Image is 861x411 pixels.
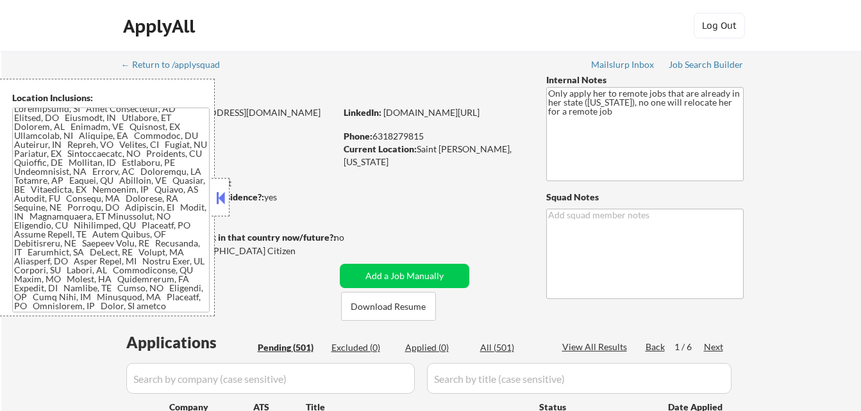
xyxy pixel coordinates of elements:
div: Saint [PERSON_NAME], [US_STATE] [344,143,525,168]
input: Search by title (case sensitive) [427,363,731,394]
div: Mailslurp Inbox [591,60,655,69]
div: Back [646,341,666,353]
div: View All Results [562,341,631,353]
div: Excluded (0) [331,341,396,354]
div: Next [704,341,724,353]
div: Internal Notes [546,74,744,86]
a: [DOMAIN_NAME][URL] [383,107,480,118]
button: Log Out [694,13,745,38]
a: Mailslurp Inbox [591,60,655,72]
strong: LinkedIn: [344,107,381,118]
div: Location Inclusions: [12,92,210,104]
div: Applied (0) [405,341,469,354]
div: Applications [126,335,253,350]
button: Download Resume [341,292,436,321]
strong: Phone: [344,131,372,141]
input: Search by company (case sensitive) [126,363,415,394]
div: Yes, I am a [DEMOGRAPHIC_DATA] Citizen [122,245,339,257]
a: Job Search Builder [669,60,744,72]
div: Squad Notes [546,191,744,204]
div: Job Search Builder [669,60,744,69]
div: no [334,231,371,244]
div: 6318279815 [344,130,525,143]
div: Pending (501) [258,341,322,354]
div: 1 / 6 [674,341,704,353]
strong: Current Location: [344,143,417,154]
div: [PERSON_NAME] [122,83,386,99]
button: Add a Job Manually [340,264,469,288]
div: All (501) [480,341,544,354]
div: ← Return to /applysquad [121,60,232,69]
div: ApplyAll [123,15,199,37]
a: ← Return to /applysquad [121,60,232,72]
